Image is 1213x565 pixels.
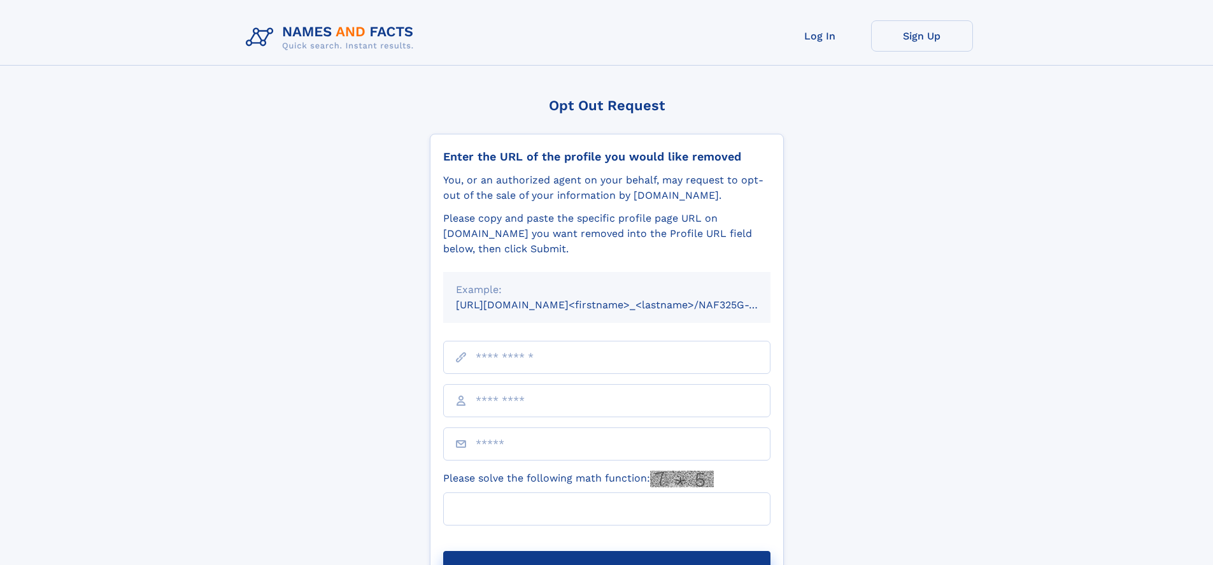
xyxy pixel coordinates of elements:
[871,20,973,52] a: Sign Up
[443,211,770,257] div: Please copy and paste the specific profile page URL on [DOMAIN_NAME] you want removed into the Pr...
[443,150,770,164] div: Enter the URL of the profile you would like removed
[769,20,871,52] a: Log In
[430,97,784,113] div: Opt Out Request
[241,20,424,55] img: Logo Names and Facts
[443,471,714,487] label: Please solve the following math function:
[443,173,770,203] div: You, or an authorized agent on your behalf, may request to opt-out of the sale of your informatio...
[456,299,795,311] small: [URL][DOMAIN_NAME]<firstname>_<lastname>/NAF325G-xxxxxxxx
[456,282,758,297] div: Example:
